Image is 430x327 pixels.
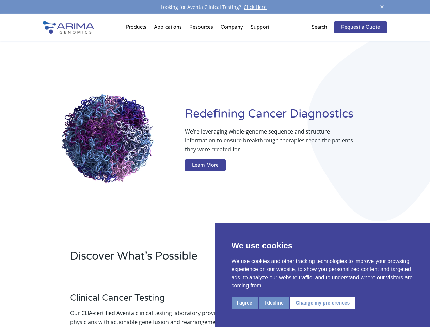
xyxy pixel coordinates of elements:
[70,249,296,269] h2: Discover What’s Possible
[232,239,414,252] p: We use cookies
[43,21,94,34] img: Arima-Genomics-logo
[232,297,258,309] button: I agree
[185,127,360,159] p: We’re leveraging whole-genome sequence and structure information to ensure breakthrough therapies...
[185,106,387,127] h1: Redefining Cancer Diagnostics
[43,3,387,12] div: Looking for Aventa Clinical Testing?
[334,21,387,33] a: Request a Quote
[241,4,269,10] a: Click Here
[312,23,327,32] p: Search
[259,297,289,309] button: I decline
[232,257,414,290] p: We use cookies and other tracking technologies to improve your browsing experience on our website...
[290,297,355,309] button: Change my preferences
[185,159,226,171] a: Learn More
[70,293,242,309] h3: Clinical Cancer Testing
